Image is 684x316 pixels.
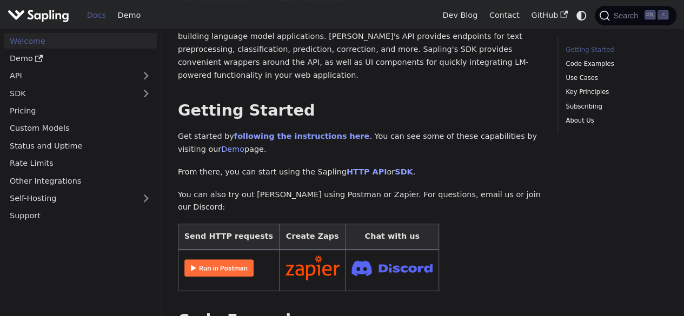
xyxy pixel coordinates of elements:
a: Demo [4,51,157,66]
a: Getting Started [566,45,665,55]
a: About Us [566,116,665,126]
button: Expand sidebar category 'API' [135,68,157,84]
span: Search [610,11,645,20]
a: Other Integrations [4,173,157,189]
a: following the instructions here [234,132,369,140]
p: Get started by . You can see some of these capabilities by visiting our page. [178,130,542,156]
a: Welcome [4,33,157,49]
a: Key Principles [566,87,665,97]
button: Search (Ctrl+K) [595,6,676,25]
th: Create Zaps [279,224,346,250]
a: Contact [483,7,526,24]
a: SDK [395,167,413,176]
a: Custom Models [4,120,157,136]
a: Status and Uptime [4,138,157,153]
img: Connect in Zapier [285,256,340,280]
a: Self-Hosting [4,191,157,206]
a: Support [4,208,157,224]
kbd: K [658,10,668,20]
h2: Getting Started [178,101,542,120]
a: Dev Blog [436,7,483,24]
th: Send HTTP requests [178,224,279,250]
a: API [4,68,135,84]
a: HTTP API [347,167,387,176]
a: Subscribing [566,102,665,112]
p: Welcome to the documentation for 's developer platform. 🚀 Sapling is a platform for building lang... [178,18,542,82]
a: Sapling.ai [8,8,73,23]
a: Use Cases [566,73,665,83]
a: Pricing [4,103,157,119]
a: Rate Limits [4,156,157,171]
a: Docs [81,7,112,24]
a: Demo [112,7,147,24]
img: Sapling.ai [8,8,69,23]
a: Demo [221,145,244,153]
a: Code Examples [566,59,665,69]
a: SDK [4,85,135,101]
p: You can also try out [PERSON_NAME] using Postman or Zapier. For questions, email us or join our D... [178,189,542,214]
img: Join Discord [351,257,433,279]
img: Run in Postman [184,259,254,277]
a: GitHub [525,7,573,24]
button: Expand sidebar category 'SDK' [135,85,157,101]
button: Switch between dark and light mode (currently system mode) [574,8,589,23]
th: Chat with us [346,224,439,250]
p: From there, you can start using the Sapling or . [178,166,542,179]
